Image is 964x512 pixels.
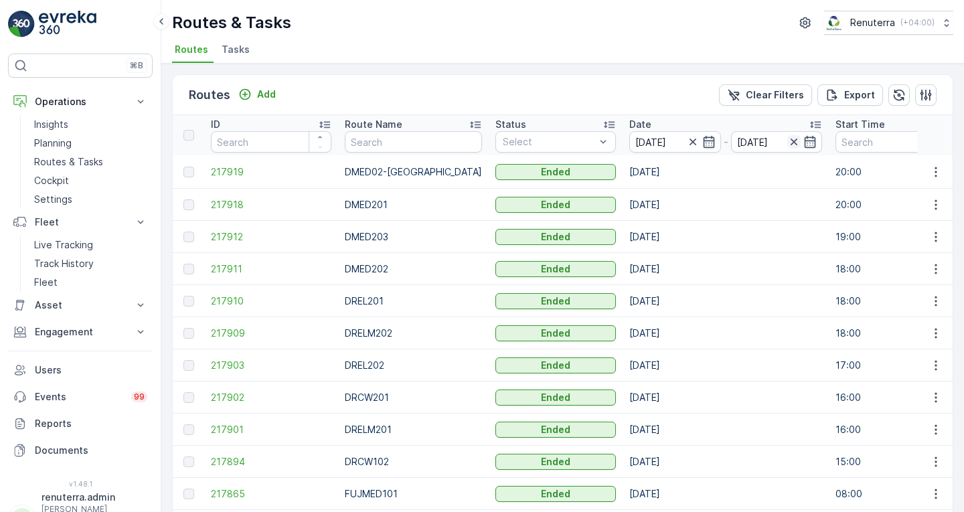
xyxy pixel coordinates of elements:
[829,349,963,381] td: 17:00
[541,455,570,468] p: Ended
[211,327,331,340] span: 217909
[338,253,489,285] td: DMED202
[8,11,35,37] img: logo
[629,118,651,131] p: Date
[541,230,570,244] p: Ended
[8,88,153,115] button: Operations
[8,319,153,345] button: Engagement
[623,155,829,189] td: [DATE]
[495,357,616,373] button: Ended
[495,229,616,245] button: Ended
[541,423,570,436] p: Ended
[134,392,145,402] p: 99
[211,118,220,131] p: ID
[338,414,489,446] td: DRELM201
[338,285,489,317] td: DREL201
[829,381,963,414] td: 16:00
[541,198,570,211] p: Ended
[183,456,194,467] div: Toggle Row Selected
[541,262,570,276] p: Ended
[42,491,142,504] p: renuterra.admin
[34,276,58,289] p: Fleet
[35,216,126,229] p: Fleet
[211,391,331,404] a: 217902
[345,131,482,153] input: Search
[29,236,153,254] a: Live Tracking
[211,165,331,179] a: 217919
[34,257,94,270] p: Track History
[257,88,276,101] p: Add
[35,390,123,404] p: Events
[829,317,963,349] td: 18:00
[495,197,616,213] button: Ended
[541,359,570,372] p: Ended
[623,285,829,317] td: [DATE]
[211,131,331,153] input: Search
[211,294,331,308] a: 217910
[211,230,331,244] a: 217912
[844,88,875,102] p: Export
[35,444,147,457] p: Documents
[731,131,823,153] input: dd/mm/yyyy
[183,264,194,274] div: Toggle Row Selected
[629,131,721,153] input: dd/mm/yyyy
[495,293,616,309] button: Ended
[211,455,331,468] span: 217894
[623,253,829,285] td: [DATE]
[495,164,616,180] button: Ended
[29,171,153,190] a: Cockpit
[29,153,153,171] a: Routes & Tasks
[338,349,489,381] td: DREL202
[338,189,489,221] td: DMED201
[35,95,126,108] p: Operations
[34,137,72,150] p: Planning
[183,328,194,339] div: Toggle Row Selected
[829,478,963,510] td: 08:00
[183,489,194,499] div: Toggle Row Selected
[746,88,804,102] p: Clear Filters
[829,155,963,189] td: 20:00
[211,359,331,372] a: 217903
[623,446,829,478] td: [DATE]
[623,414,829,446] td: [DATE]
[8,480,153,488] span: v 1.48.1
[35,325,126,339] p: Engagement
[8,209,153,236] button: Fleet
[495,118,526,131] p: Status
[233,86,281,102] button: Add
[495,325,616,341] button: Ended
[541,327,570,340] p: Ended
[35,298,126,312] p: Asset
[338,478,489,510] td: FUJMED101
[211,423,331,436] a: 217901
[824,11,953,35] button: Renuterra(+04:00)
[623,221,829,253] td: [DATE]
[183,360,194,371] div: Toggle Row Selected
[211,262,331,276] a: 217911
[35,417,147,430] p: Reports
[495,422,616,438] button: Ended
[29,273,153,292] a: Fleet
[29,115,153,134] a: Insights
[541,487,570,501] p: Ended
[541,294,570,308] p: Ended
[34,193,72,206] p: Settings
[183,296,194,307] div: Toggle Row Selected
[338,446,489,478] td: DRCW102
[541,165,570,179] p: Ended
[8,383,153,410] a: Events99
[829,285,963,317] td: 18:00
[211,487,331,501] span: 217865
[29,134,153,153] a: Planning
[850,16,895,29] p: Renuterra
[29,190,153,209] a: Settings
[175,43,208,56] span: Routes
[719,84,812,106] button: Clear Filters
[829,446,963,478] td: 15:00
[183,424,194,435] div: Toggle Row Selected
[130,60,143,71] p: ⌘B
